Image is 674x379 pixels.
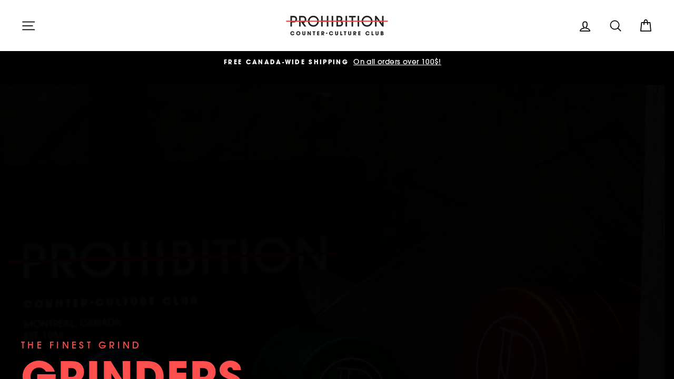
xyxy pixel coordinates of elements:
a: FREE CANADA-WIDE SHIPPING On all orders over 100$! [24,56,641,68]
span: On all orders over 100$! [351,57,441,66]
img: PROHIBITION COUNTER-CULTURE CLUB [284,16,390,35]
span: FREE CANADA-WIDE SHIPPING [224,57,349,66]
div: THE FINEST GRIND [21,338,142,353]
